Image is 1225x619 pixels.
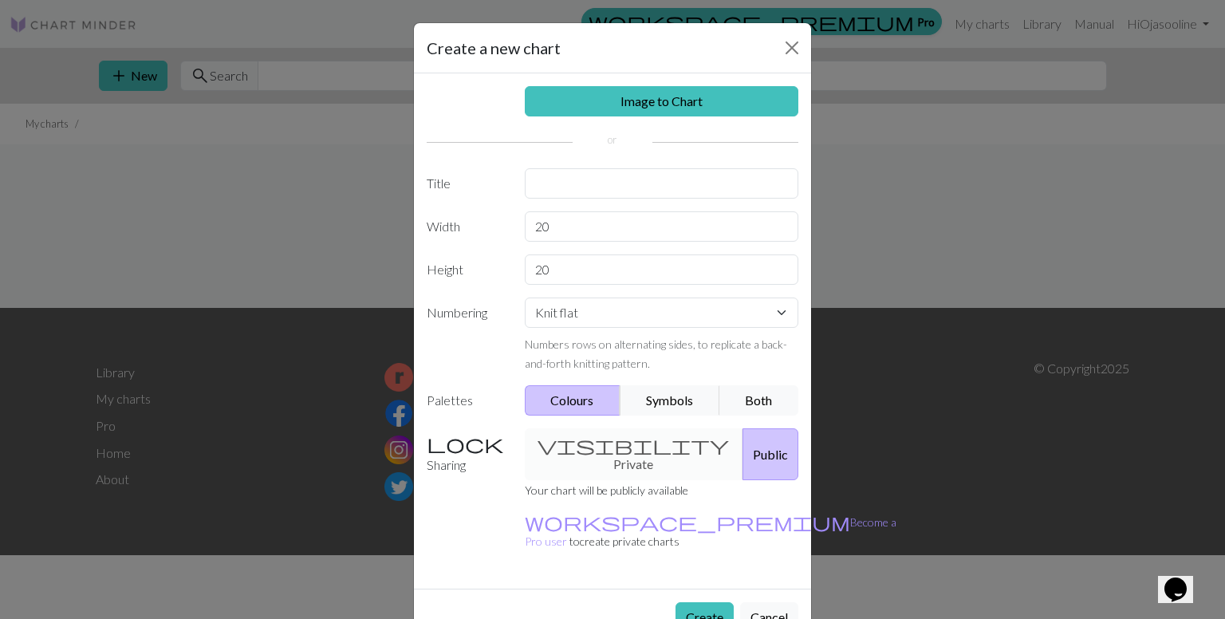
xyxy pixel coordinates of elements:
button: Both [719,385,799,416]
small: Numbers rows on alternating sides, to replicate a back-and-forth knitting pattern. [525,337,787,370]
button: Colours [525,385,621,416]
label: Numbering [417,298,515,373]
span: workspace_premium [525,511,850,533]
label: Width [417,211,515,242]
h5: Create a new chart [427,36,561,60]
label: Height [417,254,515,285]
small: to create private charts [525,515,896,548]
a: Become a Pro user [525,515,896,548]
small: Your chart will be publicly available [525,483,688,497]
iframe: chat widget [1158,555,1209,603]
label: Sharing [417,428,515,480]
a: Image to Chart [525,86,799,116]
label: Title [417,168,515,199]
button: Symbols [620,385,720,416]
button: Public [742,428,798,480]
label: Palettes [417,385,515,416]
button: Close [779,35,805,61]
